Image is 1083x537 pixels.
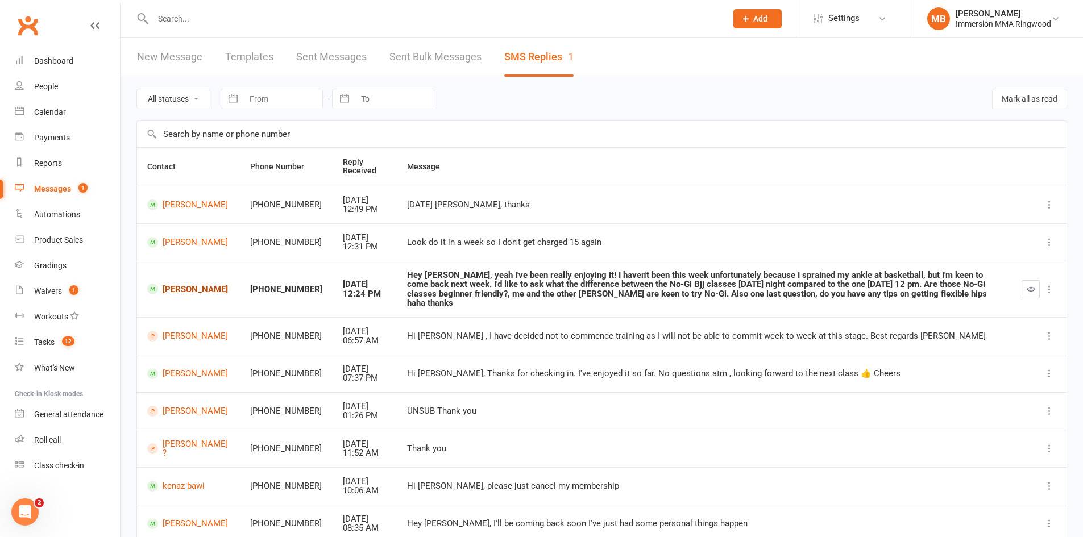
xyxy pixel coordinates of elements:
a: [PERSON_NAME] [147,331,230,342]
div: Thank you [407,444,1001,453]
div: 12:24 PM [343,289,386,299]
div: People [34,82,58,91]
div: Immersion MMA Ringwood [956,19,1051,29]
div: [DATE] [343,280,386,289]
div: Workouts [34,312,68,321]
a: Clubworx [14,11,42,40]
a: Calendar [15,99,120,125]
a: [PERSON_NAME] [147,368,230,379]
span: Settings [828,6,860,31]
a: [PERSON_NAME] [147,199,230,210]
a: [PERSON_NAME] ? [147,439,230,458]
span: 1 [78,183,88,193]
div: 10:06 AM [343,486,386,496]
a: New Message [137,38,202,77]
div: 1 [568,51,574,63]
input: From [243,89,322,109]
a: Product Sales [15,227,120,253]
div: Automations [34,210,80,219]
div: [PHONE_NUMBER] [250,444,322,453]
div: Look do it in a week so I don't get charged 15 again [407,238,1001,247]
div: Hi [PERSON_NAME] , I have decided not to commence training as I will not be able to commit week t... [407,331,1001,341]
a: Automations [15,202,120,227]
div: [DATE] [343,195,386,205]
div: [DATE] [343,327,386,336]
div: [PHONE_NUMBER] [250,285,322,294]
button: Mark all as read [992,89,1067,109]
span: Add [753,14,767,23]
div: Hi [PERSON_NAME], please just cancel my membership [407,481,1001,491]
div: Waivers [34,286,62,295]
a: Templates [225,38,273,77]
a: Workouts [15,304,120,330]
div: MB [927,7,950,30]
div: [DATE] [PERSON_NAME], thanks [407,200,1001,210]
a: General attendance kiosk mode [15,402,120,427]
div: Reports [34,159,62,168]
a: [PERSON_NAME] [147,518,230,529]
div: Roll call [34,435,61,444]
a: [PERSON_NAME] [147,406,230,417]
input: To [355,89,434,109]
div: [PHONE_NUMBER] [250,481,322,491]
div: Gradings [34,261,67,270]
div: [DATE] [343,233,386,243]
a: [PERSON_NAME] [147,284,230,294]
div: Messages [34,184,71,193]
div: [PHONE_NUMBER] [250,406,322,416]
div: [PHONE_NUMBER] [250,519,322,528]
a: Tasks 12 [15,330,120,355]
a: Waivers 1 [15,278,120,304]
div: [DATE] [343,364,386,374]
div: Class check-in [34,461,84,470]
div: [PHONE_NUMBER] [250,369,322,378]
div: [DATE] [343,439,386,449]
a: Sent Bulk Messages [389,38,482,77]
a: Dashboard [15,48,120,74]
div: [PERSON_NAME] [956,9,1051,19]
a: Messages 1 [15,176,120,202]
a: [PERSON_NAME] [147,237,230,248]
div: Tasks [34,338,55,347]
div: 07:37 PM [343,373,386,383]
a: What's New [15,355,120,381]
a: Class kiosk mode [15,453,120,478]
div: Hi [PERSON_NAME], Thanks for checking in. I've enjoyed it so far. No questions atm , looking forw... [407,369,1001,378]
div: 08:35 AM [343,523,386,533]
th: Contact [137,148,240,186]
div: General attendance [34,410,103,419]
div: Payments [34,133,70,142]
a: People [15,74,120,99]
div: UNSUB Thank you [407,406,1001,416]
div: [DATE] [343,477,386,486]
div: Hey [PERSON_NAME], yeah I've been really enjoying it! I haven't been this week unfortunately beca... [407,270,1001,308]
div: 11:52 AM [343,448,386,458]
div: Hey [PERSON_NAME], I'll be coming back soon I've just had some personal things happen [407,519,1001,528]
a: SMS Replies1 [504,38,574,77]
a: Gradings [15,253,120,278]
div: [PHONE_NUMBER] [250,200,322,210]
th: Phone Number [240,148,333,186]
div: [PHONE_NUMBER] [250,331,322,341]
div: 12:49 PM [343,205,386,214]
a: Payments [15,125,120,151]
div: Calendar [34,107,66,116]
div: Dashboard [34,56,73,65]
div: Product Sales [34,235,83,244]
span: 1 [69,285,78,295]
div: 06:57 AM [343,336,386,345]
input: Search by name or phone number [137,121,1067,147]
div: 01:26 PM [343,411,386,421]
a: Roll call [15,427,120,453]
div: 12:31 PM [343,242,386,252]
iframe: Intercom live chat [11,498,39,526]
a: Reports [15,151,120,176]
div: What's New [34,363,75,372]
div: [DATE] [343,514,386,524]
div: [PHONE_NUMBER] [250,238,322,247]
th: Message [397,148,1011,186]
th: Reply Received [333,148,396,186]
span: 2 [35,498,44,507]
a: kenaz bawi [147,481,230,492]
a: Sent Messages [296,38,367,77]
